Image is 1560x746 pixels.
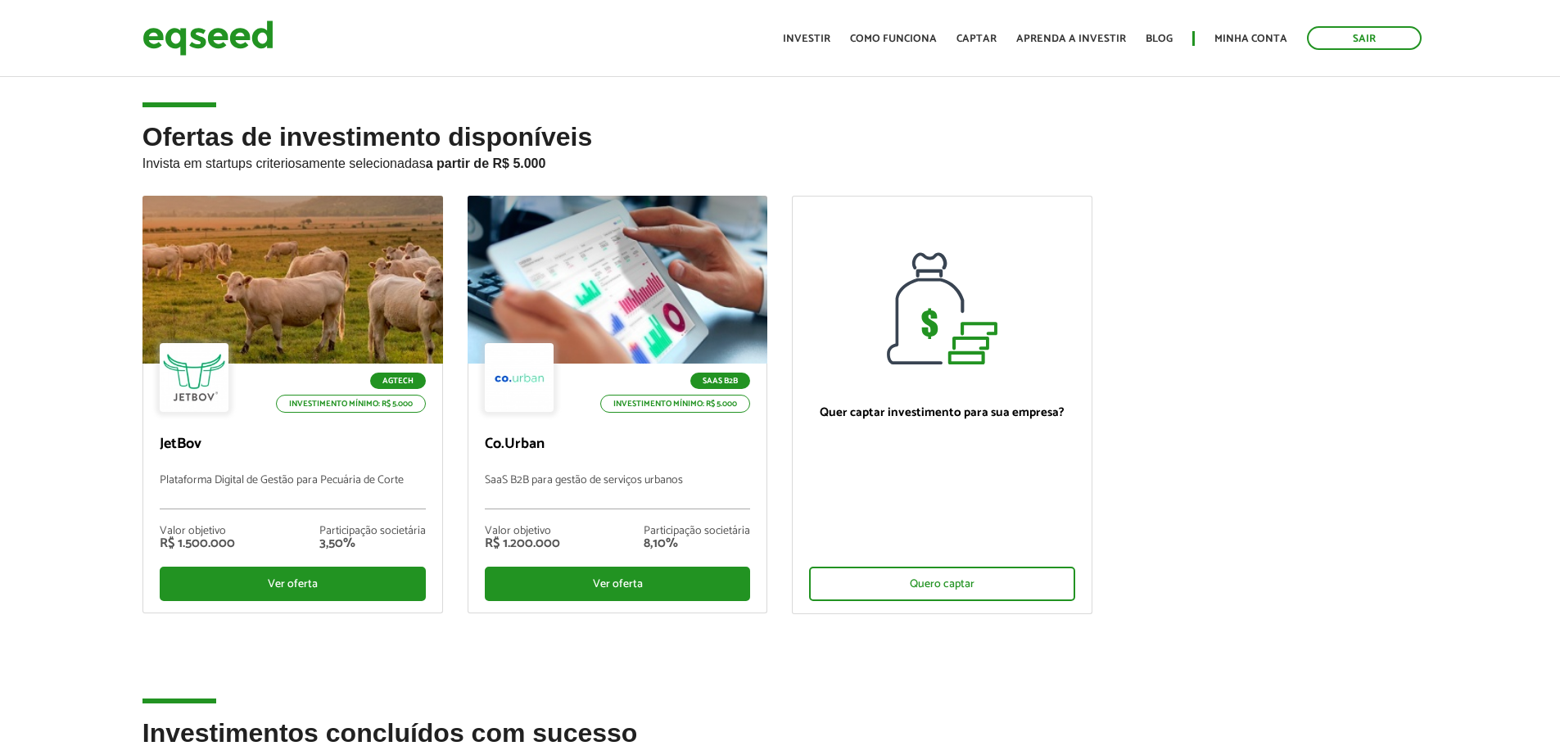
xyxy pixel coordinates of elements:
[276,395,426,413] p: Investimento mínimo: R$ 5.000
[160,526,235,537] div: Valor objetivo
[1146,34,1173,44] a: Blog
[160,436,426,454] p: JetBov
[783,34,830,44] a: Investir
[644,537,750,550] div: 8,10%
[850,34,937,44] a: Como funciona
[1307,26,1422,50] a: Sair
[1016,34,1126,44] a: Aprenda a investir
[644,526,750,537] div: Participação societária
[809,567,1075,601] div: Quero captar
[142,16,274,60] img: EqSeed
[468,196,768,613] a: SaaS B2B Investimento mínimo: R$ 5.000 Co.Urban SaaS B2B para gestão de serviços urbanos Valor ob...
[160,537,235,550] div: R$ 1.500.000
[426,156,546,170] strong: a partir de R$ 5.000
[792,196,1092,614] a: Quer captar investimento para sua empresa? Quero captar
[690,373,750,389] p: SaaS B2B
[319,526,426,537] div: Participação societária
[485,537,560,550] div: R$ 1.200.000
[142,123,1418,196] h2: Ofertas de investimento disponíveis
[319,537,426,550] div: 3,50%
[370,373,426,389] p: Agtech
[142,196,443,613] a: Agtech Investimento mínimo: R$ 5.000 JetBov Plataforma Digital de Gestão para Pecuária de Corte V...
[485,474,751,509] p: SaaS B2B para gestão de serviços urbanos
[485,526,560,537] div: Valor objetivo
[1214,34,1287,44] a: Minha conta
[956,34,997,44] a: Captar
[142,151,1418,171] p: Invista em startups criteriosamente selecionadas
[160,474,426,509] p: Plataforma Digital de Gestão para Pecuária de Corte
[600,395,750,413] p: Investimento mínimo: R$ 5.000
[809,405,1075,420] p: Quer captar investimento para sua empresa?
[485,436,751,454] p: Co.Urban
[485,567,751,601] div: Ver oferta
[160,567,426,601] div: Ver oferta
